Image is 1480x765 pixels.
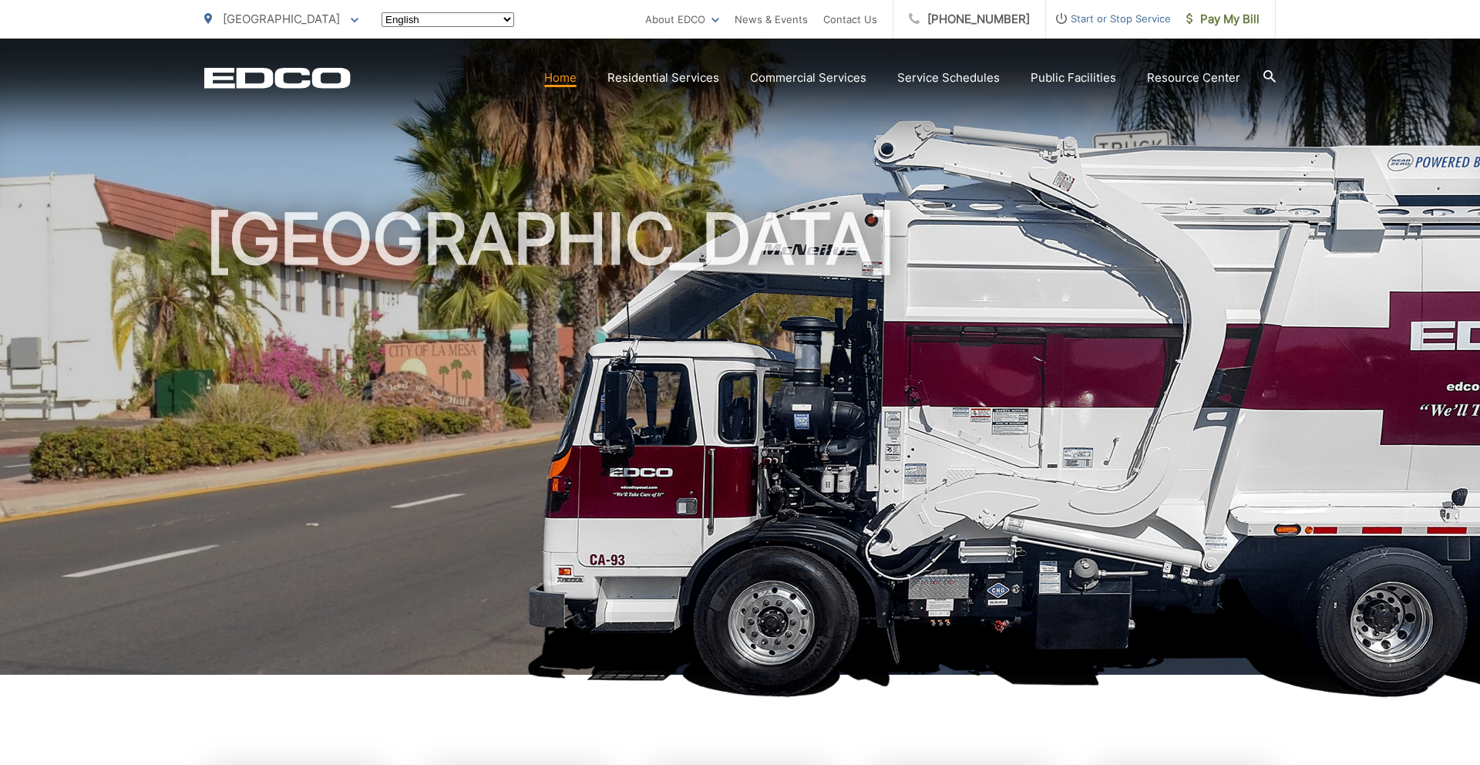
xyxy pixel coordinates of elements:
a: Public Facilities [1031,69,1116,87]
span: Pay My Bill [1186,10,1260,29]
span: [GEOGRAPHIC_DATA] [223,12,340,26]
h1: [GEOGRAPHIC_DATA] [204,201,1276,689]
a: Contact Us [823,10,877,29]
a: Service Schedules [897,69,1000,87]
a: About EDCO [645,10,719,29]
a: Resource Center [1147,69,1240,87]
a: News & Events [735,10,808,29]
a: Home [544,69,577,87]
a: EDCD logo. Return to the homepage. [204,67,351,89]
a: Residential Services [607,69,719,87]
a: Commercial Services [750,69,866,87]
select: Select a language [382,12,514,27]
